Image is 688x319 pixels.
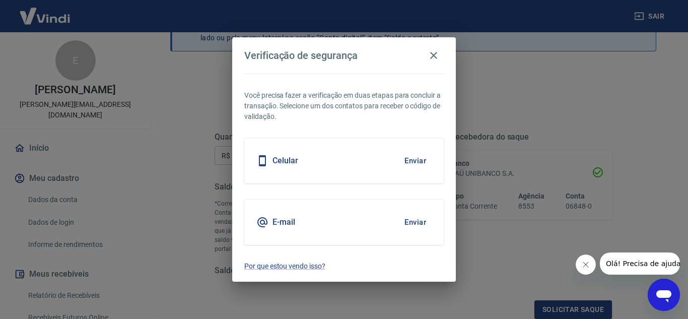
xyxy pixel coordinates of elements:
button: Enviar [399,212,432,233]
a: Por que estou vendo isso? [244,261,444,272]
h5: Celular [272,156,298,166]
span: Olá! Precisa de ajuda? [6,7,85,15]
p: Você precisa fazer a verificação em duas etapas para concluir a transação. Selecione um dos conta... [244,90,444,122]
button: Enviar [399,150,432,171]
iframe: Mensagem da empresa [600,252,680,275]
iframe: Botão para abrir a janela de mensagens [648,279,680,311]
h5: E-mail [272,217,295,227]
h4: Verificação de segurança [244,49,358,61]
iframe: Fechar mensagem [576,254,596,275]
